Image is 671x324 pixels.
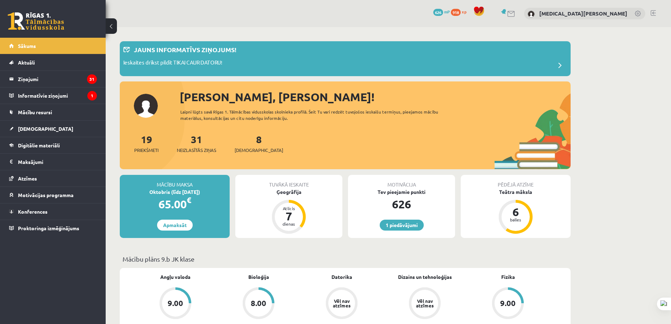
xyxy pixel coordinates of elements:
[462,9,466,14] span: xp
[433,9,450,14] a: 626 mP
[331,273,352,281] a: Datorika
[235,147,283,154] span: [DEMOGRAPHIC_DATA]
[123,59,222,68] p: Ieskaites drīkst pildīt TIKAI CAUR DATORU!
[9,71,97,87] a: Ziņojumi31
[8,12,64,30] a: Rīgas 1. Tālmācības vidusskola
[120,196,230,213] div: 65.00
[9,87,97,104] a: Informatīvie ziņojumi1
[134,45,236,54] p: Jauns informatīvs ziņojums!
[451,9,470,14] a: 918 xp
[123,254,568,264] p: Mācību plāns 9.b JK klase
[18,43,36,49] span: Sākums
[528,11,535,18] img: Nikita Rudaks
[433,9,443,16] span: 626
[235,175,342,188] div: Tuvākā ieskaite
[9,137,97,153] a: Digitālie materiāli
[120,175,230,188] div: Mācību maksa
[18,175,37,182] span: Atzīmes
[9,220,97,236] a: Proktoringa izmēģinājums
[134,133,159,154] a: 19Priekšmeti
[380,220,424,231] a: 1 piedāvājumi
[235,188,342,235] a: Ģeogrāfija Atlicis 7 dienas
[505,206,526,218] div: 6
[444,9,450,14] span: mP
[18,71,97,87] legend: Ziņojumi
[398,273,452,281] a: Dizains un tehnoloģijas
[415,299,435,308] div: Vēl nav atzīmes
[9,170,97,187] a: Atzīmes
[348,188,455,196] div: Tev pieejamie punkti
[18,59,35,66] span: Aktuāli
[120,188,230,196] div: Oktobris (līdz [DATE])
[300,287,383,320] a: Vēl nav atzīmes
[134,287,217,320] a: 9.00
[168,299,183,307] div: 9.00
[248,273,269,281] a: Bioloģija
[160,273,191,281] a: Angļu valoda
[278,210,299,222] div: 7
[466,287,549,320] a: 9.00
[18,154,97,170] legend: Maksājumi
[87,91,97,100] i: 1
[539,10,627,17] a: [MEDICAL_DATA][PERSON_NAME]
[278,206,299,210] div: Atlicis
[9,154,97,170] a: Maksājumi
[348,196,455,213] div: 626
[18,142,60,148] span: Digitālie materiāli
[235,133,283,154] a: 8[DEMOGRAPHIC_DATA]
[235,188,342,196] div: Ģeogrāfija
[18,87,97,104] legend: Informatīvie ziņojumi
[180,88,571,105] div: [PERSON_NAME], [PERSON_NAME]!
[9,203,97,220] a: Konferences
[332,299,352,308] div: Vēl nav atzīmes
[18,109,52,115] span: Mācību resursi
[451,9,461,16] span: 918
[348,175,455,188] div: Motivācija
[18,225,79,231] span: Proktoringa izmēģinājums
[461,175,571,188] div: Pēdējā atzīme
[9,187,97,203] a: Motivācijas programma
[123,45,567,73] a: Jauns informatīvs ziņojums! Ieskaites drīkst pildīt TIKAI CAUR DATORU!
[9,38,97,54] a: Sākums
[18,208,48,215] span: Konferences
[134,147,159,154] span: Priekšmeti
[177,133,216,154] a: 31Neizlasītās ziņas
[18,192,74,198] span: Motivācijas programma
[177,147,216,154] span: Neizlasītās ziņas
[217,287,300,320] a: 8.00
[9,104,97,120] a: Mācību resursi
[18,126,73,132] span: [DEMOGRAPHIC_DATA]
[9,121,97,137] a: [DEMOGRAPHIC_DATA]
[500,299,516,307] div: 9.00
[9,54,97,71] a: Aktuāli
[278,222,299,226] div: dienas
[187,195,191,205] span: €
[157,220,193,231] a: Apmaksāt
[461,188,571,196] div: Teātra māksla
[501,273,515,281] a: Fizika
[461,188,571,235] a: Teātra māksla 6 balles
[180,109,451,121] div: Laipni lūgts savā Rīgas 1. Tālmācības vidusskolas skolnieka profilā. Šeit Tu vari redzēt tuvojošo...
[87,74,97,84] i: 31
[505,218,526,222] div: balles
[383,287,466,320] a: Vēl nav atzīmes
[251,299,266,307] div: 8.00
